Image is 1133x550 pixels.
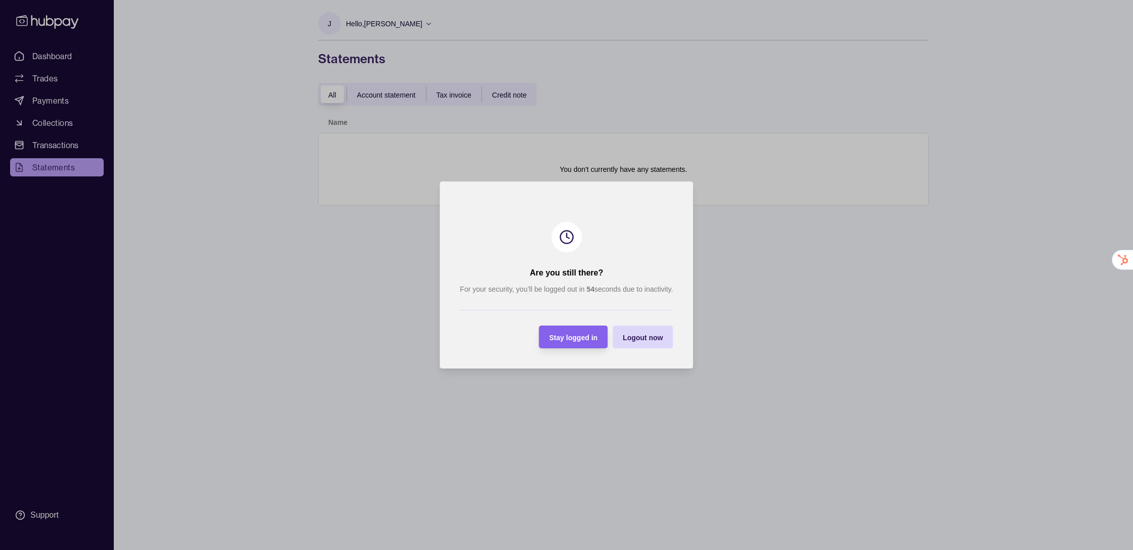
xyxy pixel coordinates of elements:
strong: 54 [587,285,595,293]
button: Stay logged in [539,326,608,348]
h2: Are you still there? [530,267,603,279]
p: For your security, you’ll be logged out in seconds due to inactivity. [460,284,673,295]
span: Stay logged in [549,334,598,342]
button: Logout now [613,326,673,348]
span: Logout now [623,334,663,342]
